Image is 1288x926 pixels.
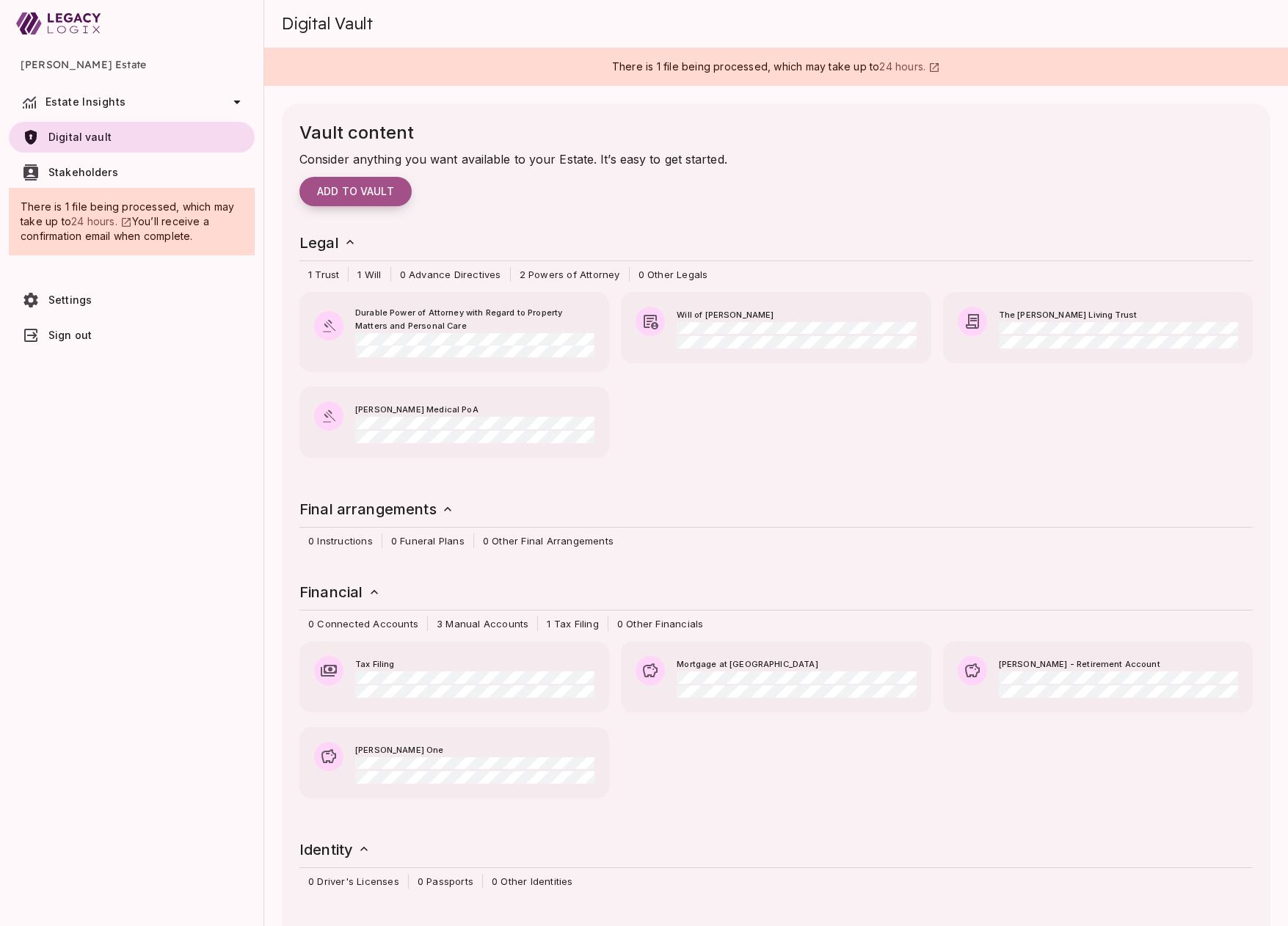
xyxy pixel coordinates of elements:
[630,267,717,282] span: 0 Other Legals
[299,387,609,458] button: [PERSON_NAME] Medical PoA
[349,267,390,282] span: 1 Will
[9,157,255,188] a: Stakeholders
[9,320,255,351] a: Sign out
[48,294,92,306] span: Settings
[474,533,622,548] span: 0 Other Final Arrangements
[71,215,132,227] a: 24 hours.
[879,60,925,73] span: 24 hours.
[285,831,1267,896] div: Identity 0 Driver's Licenses0 Passports0 Other Identities
[355,404,594,417] span: [PERSON_NAME] Medical PoA
[48,131,112,143] span: Digital vault
[538,616,607,631] span: 1 Tax Filing
[409,874,482,889] span: 0 Passports
[48,329,92,341] span: Sign out
[285,224,1267,289] div: Legal 1 Trust1 Will0 Advance Directives2 Powers of Attorney0 Other Legals
[71,215,117,227] span: 24 hours.
[483,874,582,889] span: 0 Other Identities
[999,658,1238,671] span: [PERSON_NAME] - Retirement Account
[299,497,455,521] h6: Final arrangements
[9,87,255,117] div: Estate Insights
[285,573,1267,638] div: Financial 0 Connected Accounts3 Manual Accounts1 Tax Filing0 Other Financials
[943,292,1253,363] button: The [PERSON_NAME] Living Trust
[943,641,1253,712] button: [PERSON_NAME] - Retirement Account
[21,200,238,227] span: There is 1 file being processed, which may take up to
[299,267,348,282] span: 1 Trust
[999,309,1238,322] span: The [PERSON_NAME] Living Trust
[48,166,118,178] span: Stakeholders
[299,874,408,889] span: 0 Driver's Licenses
[285,490,1267,555] div: Final arrangements 0 Instructions0 Funeral Plans0 Other Final Arrangements
[9,285,255,316] a: Settings
[355,744,594,757] span: [PERSON_NAME] One
[391,267,510,282] span: 0 Advance Directives
[511,267,629,282] span: 2 Powers of Attorney
[621,292,931,363] button: Will of [PERSON_NAME]
[299,580,382,604] h6: Financial
[299,122,414,143] span: Vault content
[879,60,940,73] a: 24 hours.
[46,95,125,108] span: Estate Insights
[9,122,255,153] a: Digital vault
[299,177,412,206] button: Add to vault
[299,152,727,167] span: Consider anything you want available to your Estate. It’s easy to get started.
[299,641,609,712] button: Tax Filing
[355,307,594,333] span: Durable Power of Attorney with Regard to Property Matters and Personal Care
[608,616,713,631] span: 0 Other Financials
[299,616,427,631] span: 0 Connected Accounts
[21,47,243,82] span: [PERSON_NAME] Estate
[428,616,537,631] span: 3 Manual Accounts
[612,60,880,73] span: There is 1 file being processed, which may take up to
[299,838,371,861] h6: Identity
[299,292,609,372] button: Durable Power of Attorney with Regard to Property Matters and Personal Care
[621,641,931,712] button: Mortgage at [GEOGRAPHIC_DATA]
[317,185,394,198] span: Add to vault
[355,658,594,671] span: Tax Filing
[299,533,382,548] span: 0 Instructions
[677,309,916,322] span: Will of [PERSON_NAME]
[382,533,473,548] span: 0 Funeral Plans
[299,231,357,255] h6: Legal
[282,13,373,34] span: Digital Vault
[677,658,916,671] span: Mortgage at [GEOGRAPHIC_DATA]
[299,727,609,798] button: [PERSON_NAME] One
